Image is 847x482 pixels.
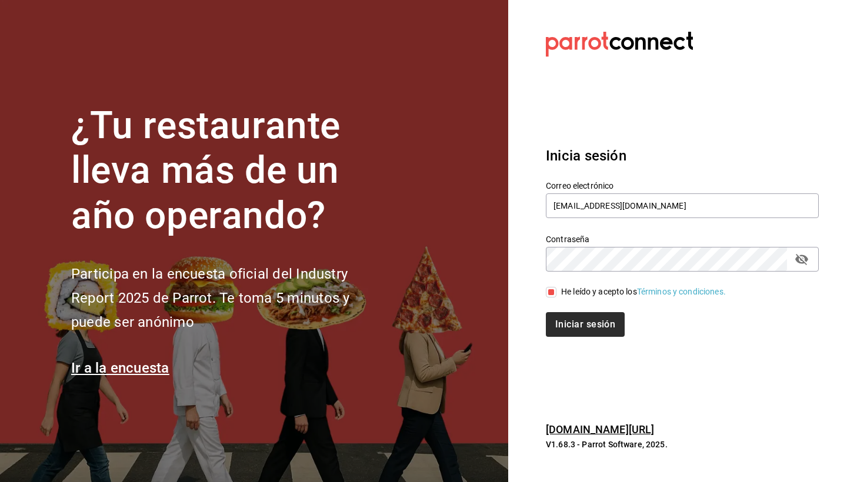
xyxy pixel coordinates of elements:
h1: ¿Tu restaurante lleva más de un año operando? [71,103,389,239]
button: passwordField [792,249,812,269]
label: Correo electrónico [546,181,819,189]
a: Ir a la encuesta [71,360,169,376]
h3: Inicia sesión [546,145,819,166]
div: He leído y acepto los [561,286,726,298]
a: [DOMAIN_NAME][URL] [546,423,654,436]
label: Contraseña [546,235,819,243]
a: Términos y condiciones. [637,287,726,296]
input: Ingresa tu correo electrónico [546,193,819,218]
p: V1.68.3 - Parrot Software, 2025. [546,439,819,450]
h2: Participa en la encuesta oficial del Industry Report 2025 de Parrot. Te toma 5 minutos y puede se... [71,262,389,334]
button: Iniciar sesión [546,312,625,337]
